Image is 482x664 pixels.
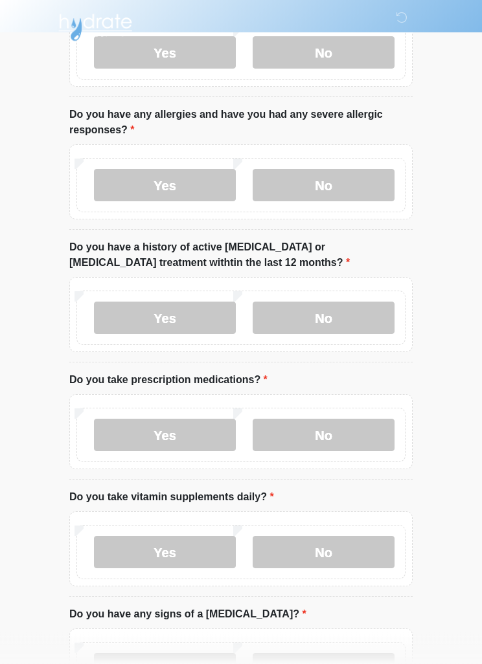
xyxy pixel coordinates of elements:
label: Yes [94,170,236,202]
label: Yes [94,302,236,335]
label: Do you take prescription medications? [69,373,268,388]
label: No [253,37,395,69]
label: Do you have a history of active [MEDICAL_DATA] or [MEDICAL_DATA] treatment withtin the last 12 mo... [69,240,413,271]
label: No [253,302,395,335]
label: No [253,537,395,569]
label: Do you take vitamin supplements daily? [69,490,274,505]
img: Hydrate IV Bar - Chandler Logo [56,10,134,42]
label: Do you have any signs of a [MEDICAL_DATA]? [69,607,306,623]
label: No [253,170,395,202]
label: Yes [94,537,236,569]
label: Yes [94,419,236,452]
label: No [253,419,395,452]
label: Yes [94,37,236,69]
label: Do you have any allergies and have you had any severe allergic responses? [69,107,413,138]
